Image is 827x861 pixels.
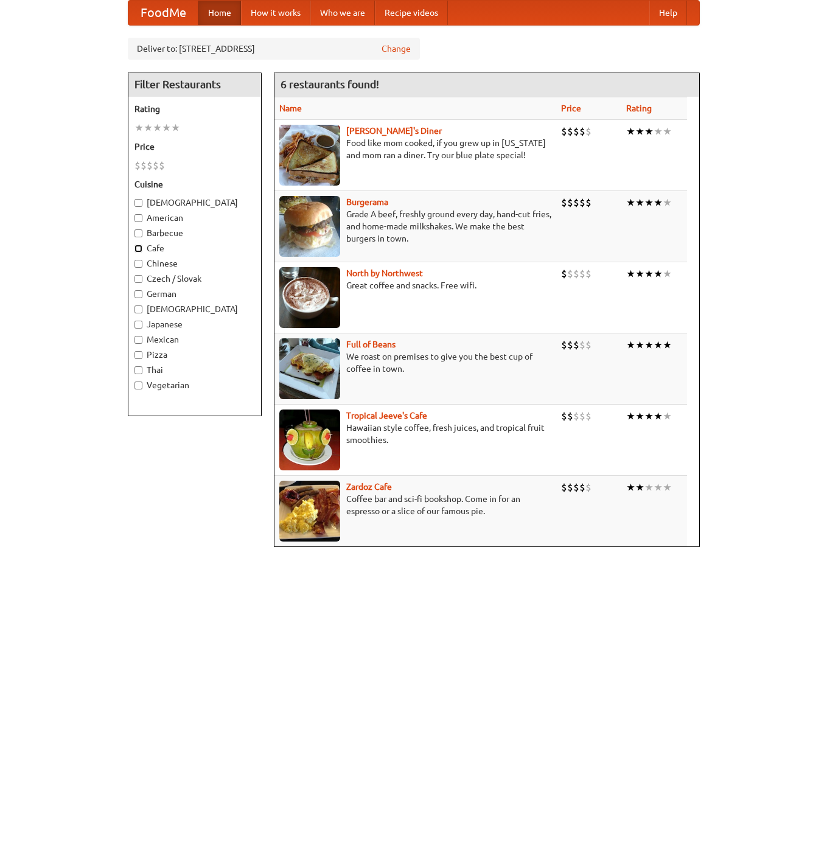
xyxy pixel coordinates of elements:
[654,267,663,281] li: ★
[585,338,591,352] li: $
[663,196,672,209] li: ★
[346,340,396,349] a: Full of Beans
[198,1,241,25] a: Home
[579,267,585,281] li: $
[346,126,442,136] a: [PERSON_NAME]'s Diner
[134,121,144,134] li: ★
[626,103,652,113] a: Rating
[279,279,551,291] p: Great coffee and snacks. Free wifi.
[134,333,255,346] label: Mexican
[573,267,579,281] li: $
[644,196,654,209] li: ★
[567,338,573,352] li: $
[561,410,567,423] li: $
[585,267,591,281] li: $
[134,227,255,239] label: Barbecue
[279,196,340,257] img: burgerama.jpg
[561,481,567,494] li: $
[573,125,579,138] li: $
[279,422,551,446] p: Hawaiian style coffee, fresh juices, and tropical fruit smoothies.
[573,338,579,352] li: $
[635,410,644,423] li: ★
[128,72,261,97] h4: Filter Restaurants
[279,208,551,245] p: Grade A beef, freshly ground every day, hand-cut fries, and home-made milkshakes. We make the bes...
[134,242,255,254] label: Cafe
[561,338,567,352] li: $
[567,196,573,209] li: $
[567,481,573,494] li: $
[279,338,340,399] img: beans.jpg
[134,275,142,283] input: Czech / Slovak
[663,267,672,281] li: ★
[279,481,340,542] img: zardoz.jpg
[134,321,142,329] input: Japanese
[241,1,310,25] a: How it works
[134,351,142,359] input: Pizza
[573,481,579,494] li: $
[134,103,255,115] h5: Rating
[644,267,654,281] li: ★
[134,366,142,374] input: Thai
[585,410,591,423] li: $
[134,318,255,330] label: Japanese
[346,197,388,207] a: Burgerama
[128,1,198,25] a: FoodMe
[626,125,635,138] li: ★
[654,410,663,423] li: ★
[134,336,142,344] input: Mexican
[134,178,255,190] h5: Cuisine
[134,257,255,270] label: Chinese
[134,199,142,207] input: [DEMOGRAPHIC_DATA]
[153,121,162,134] li: ★
[626,338,635,352] li: ★
[134,349,255,361] label: Pizza
[134,229,142,237] input: Barbecue
[144,121,153,134] li: ★
[147,159,153,172] li: $
[635,481,644,494] li: ★
[279,137,551,161] p: Food like mom cooked, if you grew up in [US_STATE] and mom ran a diner. Try our blue plate special!
[585,196,591,209] li: $
[134,273,255,285] label: Czech / Slovak
[346,268,423,278] a: North by Northwest
[310,1,375,25] a: Who we are
[579,196,585,209] li: $
[141,159,147,172] li: $
[579,125,585,138] li: $
[644,410,654,423] li: ★
[153,159,159,172] li: $
[663,481,672,494] li: ★
[567,410,573,423] li: $
[561,196,567,209] li: $
[134,159,141,172] li: $
[663,125,672,138] li: ★
[346,411,427,420] a: Tropical Jeeve's Cafe
[585,481,591,494] li: $
[579,481,585,494] li: $
[134,288,255,300] label: German
[134,364,255,376] label: Thai
[654,481,663,494] li: ★
[279,410,340,470] img: jeeves.jpg
[134,141,255,153] h5: Price
[654,196,663,209] li: ★
[279,350,551,375] p: We roast on premises to give you the best cup of coffee in town.
[561,267,567,281] li: $
[162,121,171,134] li: ★
[375,1,448,25] a: Recipe videos
[561,125,567,138] li: $
[644,481,654,494] li: ★
[626,267,635,281] li: ★
[159,159,165,172] li: $
[644,125,654,138] li: ★
[134,214,142,222] input: American
[134,197,255,209] label: [DEMOGRAPHIC_DATA]
[128,38,420,60] div: Deliver to: [STREET_ADDRESS]
[654,338,663,352] li: ★
[346,482,392,492] a: Zardoz Cafe
[585,125,591,138] li: $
